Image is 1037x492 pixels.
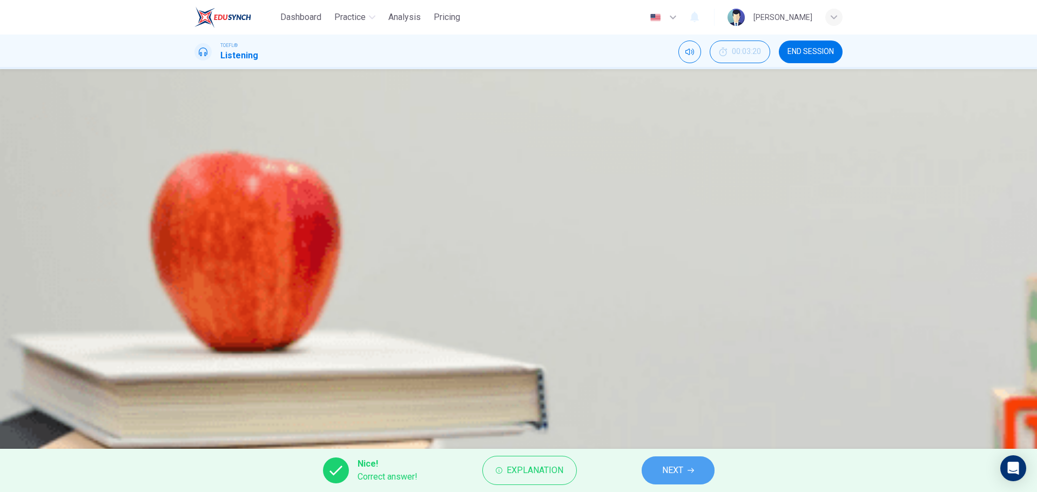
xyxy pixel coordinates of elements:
span: Dashboard [280,11,321,24]
button: NEXT [642,456,715,484]
button: Pricing [429,8,464,27]
button: Analysis [384,8,425,27]
img: en [649,14,662,22]
span: 00:03:20 [732,48,761,56]
span: END SESSION [787,48,834,56]
span: Nice! [358,457,418,470]
div: [PERSON_NAME] [753,11,812,24]
a: EduSynch logo [194,6,276,28]
button: Dashboard [276,8,326,27]
div: Mute [678,41,701,63]
span: Explanation [507,463,563,478]
button: END SESSION [779,41,843,63]
div: Hide [710,41,770,63]
button: Practice [330,8,380,27]
span: Practice [334,11,366,24]
h1: Listening [220,49,258,62]
img: Profile picture [728,9,745,26]
button: 00:03:20 [710,41,770,63]
img: EduSynch logo [194,6,251,28]
span: NEXT [662,463,683,478]
span: Correct answer! [358,470,418,483]
span: Analysis [388,11,421,24]
button: Explanation [482,456,577,485]
span: Pricing [434,11,460,24]
span: TOEFL® [220,42,238,49]
div: Open Intercom Messenger [1000,455,1026,481]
